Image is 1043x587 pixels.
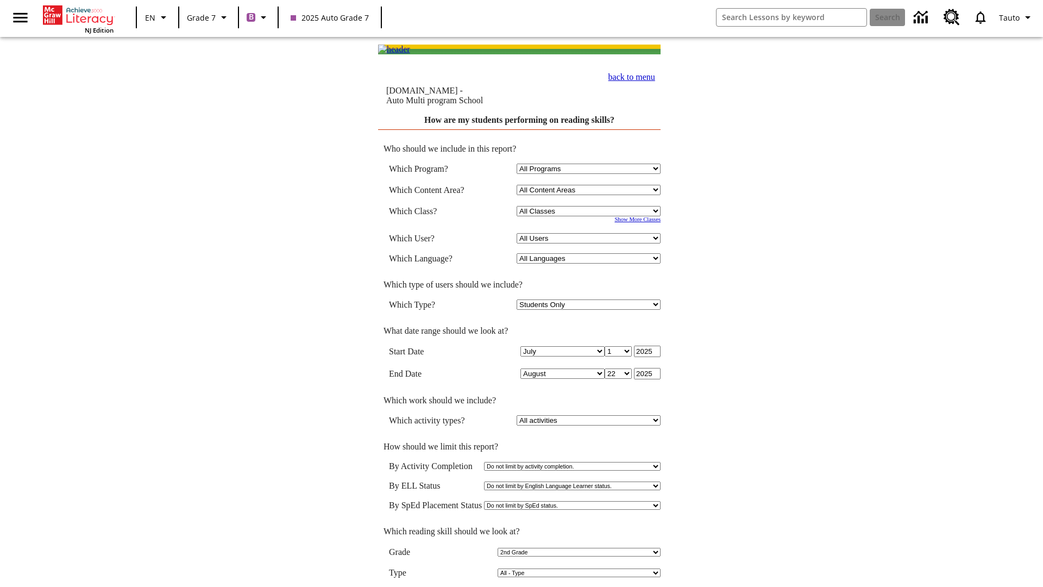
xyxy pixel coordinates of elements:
[999,12,1020,23] span: Tauto
[378,442,661,452] td: How should we limit this report?
[389,415,480,426] td: Which activity types?
[907,3,937,33] a: Data Center
[389,547,420,557] td: Grade
[717,9,866,26] input: search field
[389,481,482,491] td: By ELL Status
[4,2,36,34] button: Open side menu
[937,3,966,32] a: Resource Center, Will open in new tab
[389,501,482,510] td: By SpEd Placement Status
[389,461,482,471] td: By Activity Completion
[378,396,661,405] td: Which work should we include?
[389,233,480,243] td: Which User?
[378,527,661,536] td: Which reading skill should we look at?
[140,8,175,27] button: Language: EN, Select a language
[424,115,614,124] a: How are my students performing on reading skills?
[389,299,480,310] td: Which Type?
[291,12,369,23] span: 2025 Auto Grade 7
[187,12,216,23] span: Grade 7
[43,3,114,34] div: Home
[386,96,483,105] nobr: Auto Multi program School
[242,8,274,27] button: Boost Class color is purple. Change class color
[386,86,552,105] td: [DOMAIN_NAME] -
[389,346,480,357] td: Start Date
[85,26,114,34] span: NJ Edition
[145,12,155,23] span: EN
[614,216,661,222] a: Show More Classes
[608,72,655,82] a: back to menu
[389,368,480,379] td: End Date
[249,10,254,24] span: B
[389,253,480,264] td: Which Language?
[378,144,661,154] td: Who should we include in this report?
[966,3,995,32] a: Notifications
[378,45,410,54] img: header
[183,8,235,27] button: Grade: Grade 7, Select a grade
[389,185,464,195] nobr: Which Content Area?
[378,326,661,336] td: What date range should we look at?
[389,164,480,174] td: Which Program?
[389,568,415,578] td: Type
[378,280,661,290] td: Which type of users should we include?
[389,206,480,216] td: Which Class?
[995,8,1039,27] button: Profile/Settings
